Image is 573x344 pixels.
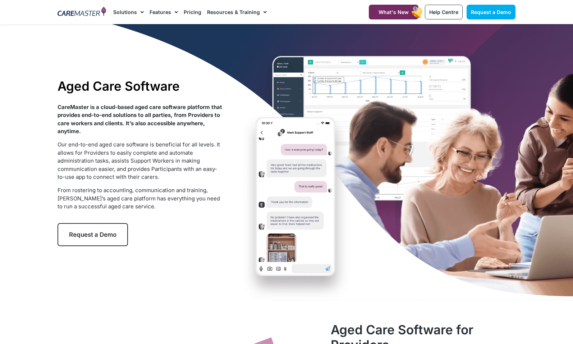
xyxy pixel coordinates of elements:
[69,231,116,238] span: Request a Demo
[58,223,128,246] a: Request a Demo
[425,5,463,19] a: Help Centre
[429,9,458,15] span: Help Centre
[471,9,511,15] span: Request a Demo
[369,5,418,19] a: What's New
[467,5,515,19] a: Request a Demo
[58,78,223,94] h1: Aged Care Software
[58,187,220,210] span: From rostering to accounting, communication and training, [PERSON_NAME]’s aged care platform has ...
[379,9,409,15] span: What's New
[58,141,220,180] span: Our end-to-end aged care software is beneficial for all levels. It allows for Providers to easily...
[58,7,106,18] img: CareMaster Logo
[58,104,222,135] strong: CareMaster is a cloud-based aged care software platform that provides end-to-end solutions to all...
